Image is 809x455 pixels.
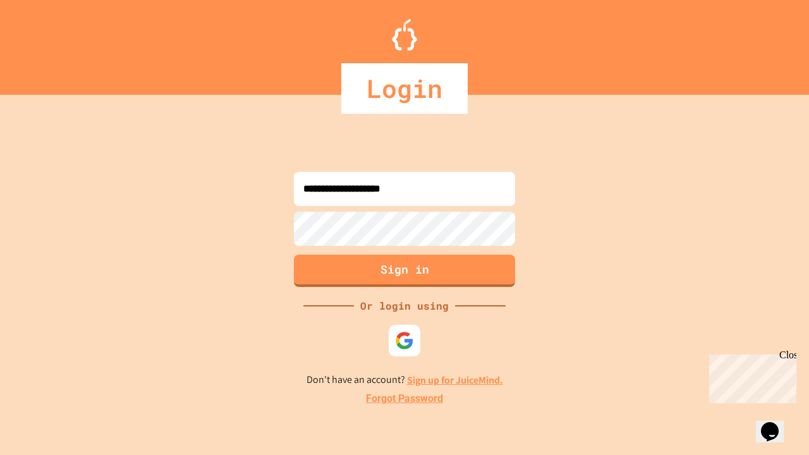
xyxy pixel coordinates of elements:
img: Logo.svg [392,19,417,51]
iframe: chat widget [756,404,796,442]
a: Sign up for JuiceMind. [407,373,503,387]
div: Chat with us now!Close [5,5,87,80]
iframe: chat widget [704,349,796,403]
div: Login [341,63,468,114]
div: Or login using [354,298,455,313]
img: google-icon.svg [395,331,414,350]
a: Forgot Password [366,391,443,406]
p: Don't have an account? [307,372,503,388]
button: Sign in [294,255,515,287]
